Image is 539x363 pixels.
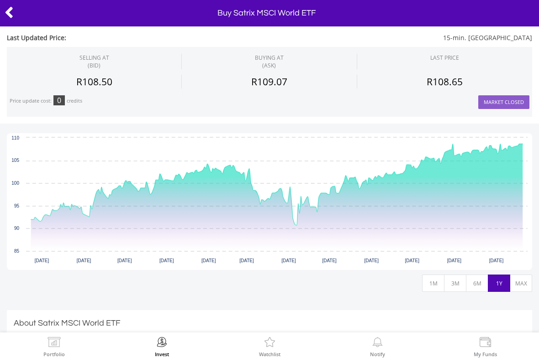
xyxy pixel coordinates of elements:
[255,62,284,69] span: (ASK)
[43,352,65,357] label: Portfolio
[488,275,510,292] button: 1Y
[322,258,337,263] text: [DATE]
[430,54,459,62] div: LAST PRICE
[259,352,280,357] label: Watchlist
[43,337,65,357] a: Portfolio
[226,33,532,42] span: 15-min. [GEOGRAPHIC_DATA]
[466,275,488,292] button: 6M
[370,337,385,357] a: Notify
[53,95,65,105] div: 0
[14,203,20,208] text: 95
[155,352,169,357] label: Invest
[10,98,52,104] div: Price update cost:
[474,352,497,357] label: My Funds
[35,258,49,263] text: [DATE]
[7,133,532,270] svg: Interactive chart
[370,337,385,350] img: View Notifications
[159,258,174,263] text: [DATE]
[11,158,19,163] text: 105
[478,337,492,350] img: View Funds
[370,352,385,357] label: Notify
[67,98,82,104] div: credits
[155,337,169,350] img: Invest Now
[7,33,226,42] span: Last Updated Price:
[263,337,277,350] img: Watchlist
[251,75,287,88] span: R109.07
[11,135,19,140] text: 110
[14,317,525,330] h3: About Satrix MSCI World ETF
[255,54,284,69] span: BUYING AT
[259,337,280,357] a: Watchlist
[474,337,497,357] a: My Funds
[447,258,462,263] text: [DATE]
[510,275,532,292] button: MAX
[7,133,532,270] div: Chart. Highcharts interactive chart.
[405,258,420,263] text: [DATE]
[364,258,379,263] text: [DATE]
[14,226,20,231] text: 90
[155,337,169,357] a: Invest
[79,54,109,69] div: SELLING AT
[444,275,466,292] button: 3M
[239,258,254,263] text: [DATE]
[117,258,132,263] text: [DATE]
[478,95,529,109] button: Market Closed
[77,258,91,263] text: [DATE]
[76,75,112,88] span: R108.50
[11,181,19,186] text: 100
[13,116,32,124] span: 18.17%
[79,62,109,69] span: (BID)
[427,75,463,88] span: R108.65
[47,337,61,350] img: View Portfolio
[116,116,132,124] span: 0.00%
[201,258,216,263] text: [DATE]
[14,249,20,254] text: 85
[489,258,504,263] text: [DATE]
[422,275,444,292] button: 1M
[281,258,296,263] text: [DATE]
